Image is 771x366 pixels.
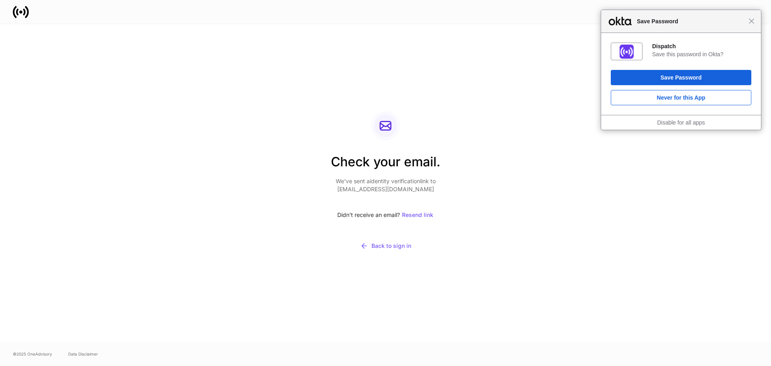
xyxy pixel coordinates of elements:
[652,51,751,58] div: Save this password in Okta?
[331,177,441,193] p: We’ve sent a identity verification link to [EMAIL_ADDRESS][DOMAIN_NAME]
[360,242,411,250] div: Back to sign in
[331,237,441,255] button: Back to sign in
[657,119,705,126] a: Disable for all apps
[402,206,434,224] button: Resend link
[620,45,634,59] img: IoaI0QAAAAZJREFUAwDpn500DgGa8wAAAABJRU5ErkJggg==
[331,153,441,177] h2: Check your email.
[68,351,98,357] a: Data Disclaimer
[331,206,441,224] div: Didn’t receive an email?
[13,351,52,357] span: © 2025 OneAdvisory
[611,70,751,85] button: Save Password
[611,90,751,105] button: Never for this App
[749,18,755,24] span: Close
[402,212,433,218] div: Resend link
[652,43,751,50] div: Dispatch
[633,16,749,26] span: Save Password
